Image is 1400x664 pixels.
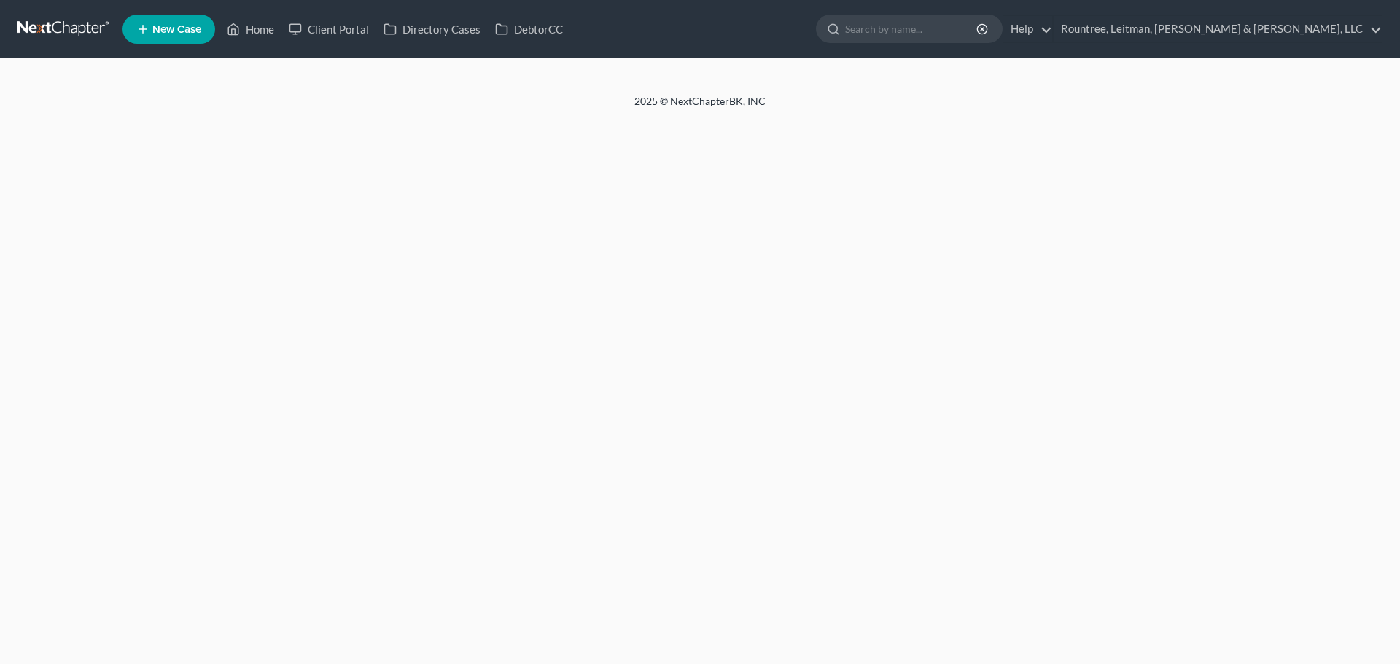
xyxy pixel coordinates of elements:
[1054,16,1382,42] a: Rountree, Leitman, [PERSON_NAME] & [PERSON_NAME], LLC
[376,16,488,42] a: Directory Cases
[281,16,376,42] a: Client Portal
[284,94,1116,120] div: 2025 © NextChapterBK, INC
[488,16,570,42] a: DebtorCC
[152,24,201,35] span: New Case
[219,16,281,42] a: Home
[845,15,979,42] input: Search by name...
[1003,16,1052,42] a: Help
